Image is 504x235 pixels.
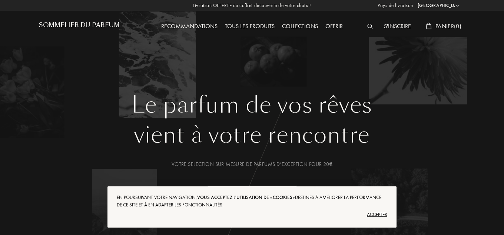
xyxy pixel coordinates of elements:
[197,194,295,200] span: vous acceptez l'utilisation de «cookies»
[435,22,461,30] span: Panier ( 0 )
[322,22,346,32] div: Offrir
[278,22,322,30] a: Collections
[380,22,415,32] div: S'inscrire
[44,160,460,168] div: Votre selection sur-mesure de parfums d’exception pour 20€
[202,186,302,210] a: Trouver mon parfumanimation
[39,22,120,29] h1: Sommelier du Parfum
[157,22,221,30] a: Recommandations
[221,22,278,32] div: Tous les produits
[208,186,297,210] div: Trouver mon parfum
[117,209,387,221] div: Accepter
[117,194,387,209] div: En poursuivant votre navigation, destinés à améliorer la performance de ce site et à en adapter l...
[322,22,346,30] a: Offrir
[378,2,416,9] span: Pays de livraison :
[39,22,120,32] a: Sommelier du Parfum
[44,92,460,118] h1: Le parfum de vos rêves
[278,22,322,32] div: Collections
[221,22,278,30] a: Tous les produits
[367,24,373,29] img: search_icn_white.svg
[426,23,432,29] img: cart_white.svg
[44,118,460,152] div: vient à votre rencontre
[157,22,221,32] div: Recommandations
[380,22,415,30] a: S'inscrire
